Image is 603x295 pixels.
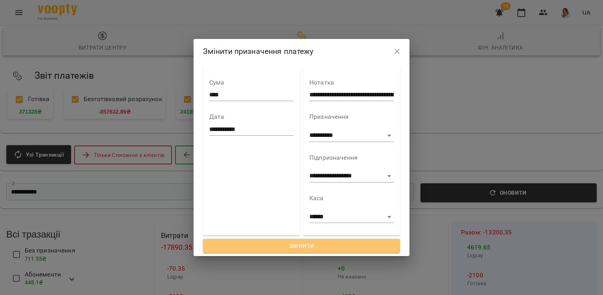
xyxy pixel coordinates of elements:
button: Змінити [203,239,400,253]
h2: Змінити призначення платежу [203,45,400,57]
label: Дата [209,114,294,120]
span: Змінити [209,241,394,251]
label: Підпризначення [309,155,394,161]
label: Нотатка [309,79,394,86]
label: Призначення [309,114,394,120]
label: Каса [309,195,394,201]
label: Сума [209,79,294,86]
